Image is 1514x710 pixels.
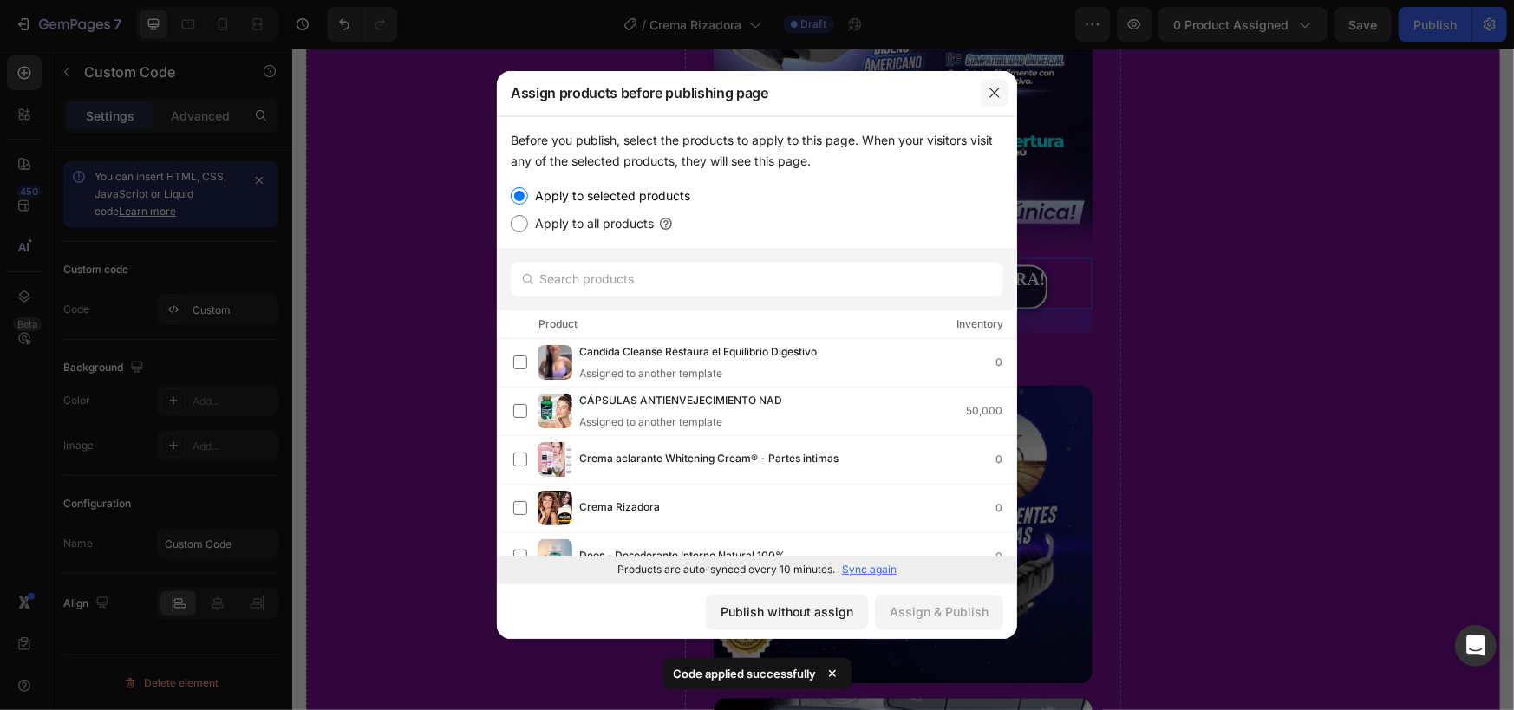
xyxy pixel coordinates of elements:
[497,116,1017,583] div: />
[497,70,972,115] div: Assign products before publishing page
[538,316,578,333] div: Product
[443,186,517,201] div: Custom Code
[579,547,786,566] span: Deos - Desodorante Interno Natural 100%
[579,343,817,362] span: Candida Cleanse Restaura el Equilibrio Digestivo
[579,498,660,518] span: Crema Rizadora
[511,262,1003,296] input: Search products
[538,491,572,525] img: product-img
[511,130,1003,172] div: Before you publish, select the products to apply to this page. When your visitors visit any of th...
[538,394,572,428] img: product-img
[674,665,817,682] p: Code applied successfully
[995,499,1016,517] div: 0
[995,548,1016,565] div: 0
[579,450,839,469] span: Crema aclarante Whitening Cream® - Partes intimas
[579,414,810,430] div: Assigned to another template
[995,354,1016,371] div: 0
[579,366,845,381] div: Assigned to another template
[966,402,1016,420] div: 50,000
[706,595,868,629] button: Publish without assign
[538,539,572,574] img: product-img
[875,595,1003,629] button: Assign & Publish
[579,392,782,411] span: CÁPSULAS ANTIENVEJECIMIENTO NAD
[528,213,654,234] label: Apply to all products
[421,337,801,635] img: gempages_564840639498290187-ddac642a-3bcf-43e0-9510-8eb6c4bed212.jpg
[995,451,1016,468] div: 0
[890,603,989,621] div: Assign & Publish
[721,603,853,621] div: Publish without assign
[956,316,1003,333] div: Inventory
[617,562,835,577] p: Products are auto-synced every 10 minutes.
[528,186,690,206] label: Apply to selected products
[538,442,572,477] img: product-img
[468,218,753,244] div: ¡SÍ, QUIERO MIS LENTES AHORA!
[1455,625,1497,667] div: Open Intercom Messenger
[421,305,801,323] p: Publish the page to see the content.
[538,345,572,380] img: product-img
[842,562,897,577] p: Sync again
[468,246,753,259] div: 🔥 375 Vendidos - Solo 25 Unidades Disponibles🔥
